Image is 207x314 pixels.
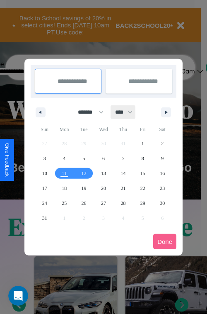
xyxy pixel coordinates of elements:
[133,136,152,151] button: 1
[42,181,47,196] span: 17
[113,123,133,136] span: Thu
[153,166,172,181] button: 16
[153,181,172,196] button: 23
[120,166,125,181] span: 14
[161,151,164,166] span: 9
[113,151,133,166] button: 7
[140,196,145,211] span: 29
[133,196,152,211] button: 29
[42,196,47,211] span: 24
[94,181,113,196] button: 20
[35,166,54,181] button: 10
[62,181,67,196] span: 18
[101,166,106,181] span: 13
[4,143,10,177] div: Give Feedback
[94,196,113,211] button: 27
[153,123,172,136] span: Sat
[94,151,113,166] button: 6
[133,181,152,196] button: 22
[120,196,125,211] span: 28
[54,196,74,211] button: 25
[35,151,54,166] button: 3
[62,196,67,211] span: 25
[161,136,164,151] span: 2
[63,151,65,166] span: 4
[74,181,94,196] button: 19
[102,151,105,166] span: 6
[160,166,165,181] span: 16
[62,166,67,181] span: 11
[82,181,87,196] span: 19
[122,151,124,166] span: 7
[160,196,165,211] span: 30
[153,234,176,249] button: Done
[54,123,74,136] span: Mon
[120,181,125,196] span: 21
[82,196,87,211] span: 26
[94,123,113,136] span: Wed
[133,123,152,136] span: Fri
[74,123,94,136] span: Tue
[54,166,74,181] button: 11
[35,181,54,196] button: 17
[54,181,74,196] button: 18
[140,166,145,181] span: 15
[142,136,144,151] span: 1
[54,151,74,166] button: 4
[35,196,54,211] button: 24
[101,196,106,211] span: 27
[160,181,165,196] span: 23
[35,123,54,136] span: Sun
[82,166,87,181] span: 12
[42,211,47,226] span: 31
[74,196,94,211] button: 26
[133,151,152,166] button: 8
[153,151,172,166] button: 9
[140,181,145,196] span: 22
[153,196,172,211] button: 30
[113,181,133,196] button: 21
[35,211,54,226] button: 31
[83,151,85,166] span: 5
[43,151,46,166] span: 3
[74,166,94,181] button: 12
[113,166,133,181] button: 14
[8,286,28,306] iframe: Intercom live chat
[153,136,172,151] button: 2
[94,166,113,181] button: 13
[74,151,94,166] button: 5
[42,166,47,181] span: 10
[101,181,106,196] span: 20
[113,196,133,211] button: 28
[133,166,152,181] button: 15
[142,151,144,166] span: 8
